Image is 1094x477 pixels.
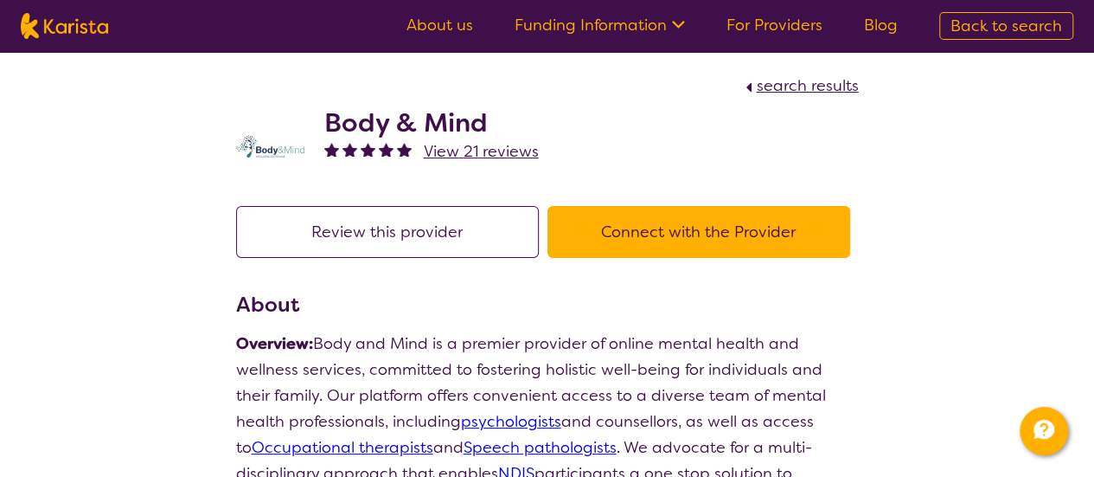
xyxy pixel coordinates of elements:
[939,12,1073,40] a: Back to search
[547,206,850,258] button: Connect with the Provider
[397,142,412,157] img: fullstar
[464,437,617,458] a: Speech pathologists
[864,15,898,35] a: Blog
[406,15,473,35] a: About us
[236,206,539,258] button: Review this provider
[361,142,375,157] img: fullstar
[950,16,1062,36] span: Back to search
[236,135,305,158] img: qmpolprhjdhzpcuekzqg.svg
[324,107,539,139] h2: Body & Mind
[741,75,859,96] a: search results
[379,142,393,157] img: fullstar
[252,437,433,458] a: Occupational therapists
[236,333,313,354] strong: Overview:
[424,139,539,164] a: View 21 reviews
[1020,407,1068,455] button: Channel Menu
[424,141,539,162] span: View 21 reviews
[236,289,859,320] h3: About
[757,75,859,96] span: search results
[21,13,108,39] img: Karista logo
[726,15,822,35] a: For Providers
[461,411,561,432] a: psychologists
[236,222,547,242] a: Review this provider
[547,222,859,242] a: Connect with the Provider
[324,142,339,157] img: fullstar
[342,142,357,157] img: fullstar
[515,15,685,35] a: Funding Information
